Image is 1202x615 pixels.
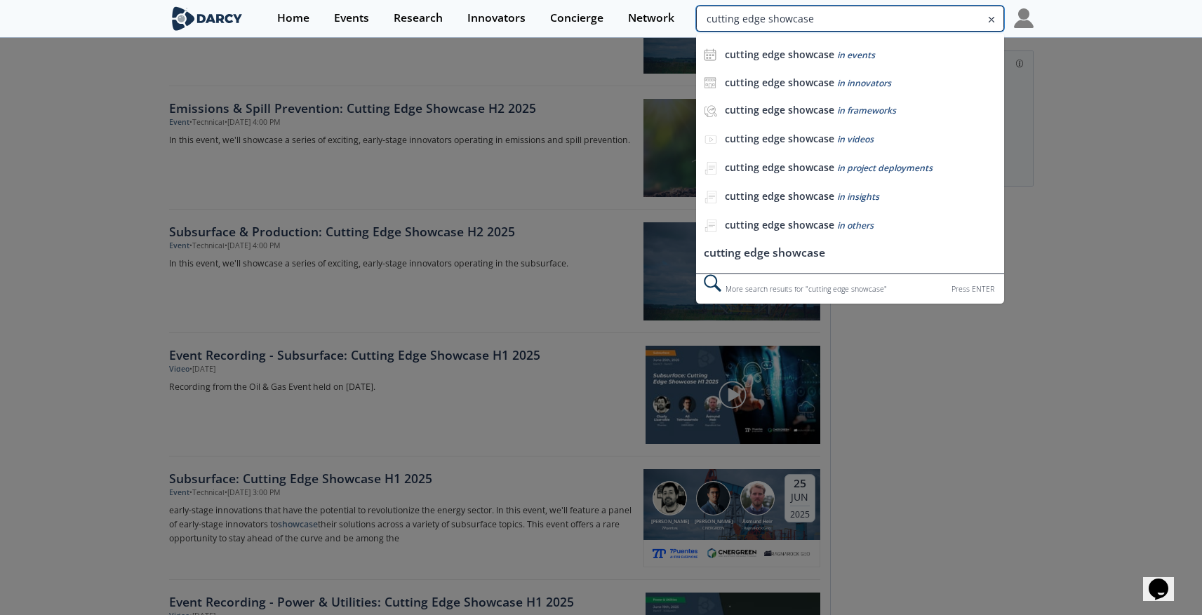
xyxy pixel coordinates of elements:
[277,13,309,24] div: Home
[1143,559,1188,601] iframe: chat widget
[725,161,834,174] b: cutting edge showcase
[704,48,716,61] img: icon
[837,219,874,231] span: in others
[725,48,834,61] b: cutting edge showcase
[725,218,834,231] b: cutting edge showcase
[837,49,875,61] span: in events
[951,282,994,297] div: Press ENTER
[550,13,603,24] div: Concierge
[334,13,369,24] div: Events
[628,13,674,24] div: Network
[1014,8,1034,28] img: Profile
[696,6,1003,32] input: Advanced Search
[704,76,716,89] img: icon
[837,191,879,203] span: in insights
[394,13,443,24] div: Research
[837,162,933,174] span: in project deployments
[837,133,874,145] span: in videos
[696,273,1003,304] div: More search results for " cutting edge showcase "
[725,103,834,116] b: cutting edge showcase
[725,132,834,145] b: cutting edge showcase
[837,104,896,116] span: in frameworks
[696,241,1003,266] li: cutting edge showcase
[467,13,526,24] div: Innovators
[169,6,246,31] img: logo-wide.svg
[837,77,891,89] span: in innovators
[725,189,834,203] b: cutting edge showcase
[725,76,834,89] b: cutting edge showcase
